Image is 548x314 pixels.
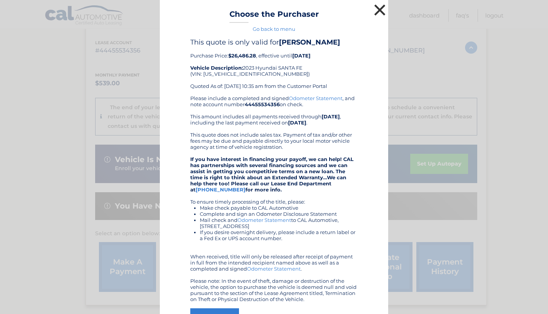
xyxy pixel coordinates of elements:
li: Mail check and to CAL Automotive, [STREET_ADDRESS] [200,217,358,229]
b: [DATE] [288,120,306,126]
b: [DATE] [322,113,340,120]
a: Odometer Statement [289,95,342,101]
b: 44455534356 [245,101,280,107]
h3: Choose the Purchaser [229,10,319,23]
b: [DATE] [292,53,311,59]
div: Purchase Price: , effective until 2023 Hyundai SANTA FE (VIN: [US_VEHICLE_IDENTIFICATION_NUMBER])... [190,38,358,95]
b: [PERSON_NAME] [279,38,340,46]
strong: Vehicle Description: [190,65,243,71]
div: Please include a completed and signed , and note account number on check. This amount includes al... [190,95,358,302]
b: $26,486.28 [228,53,256,59]
li: Make check payable to CAL Automotive [200,205,358,211]
a: Odometer Statement [247,266,301,272]
li: If you desire overnight delivery, please include a return label or a Fed Ex or UPS account number. [200,229,358,241]
strong: If you have interest in financing your payoff, we can help! CAL has partnerships with several fin... [190,156,354,193]
a: Odometer Statement [237,217,291,223]
a: Go back to menu [253,26,295,32]
a: [PHONE_NUMBER] [196,186,245,193]
h4: This quote is only valid for [190,38,358,46]
button: × [372,2,387,18]
li: Complete and sign an Odometer Disclosure Statement [200,211,358,217]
